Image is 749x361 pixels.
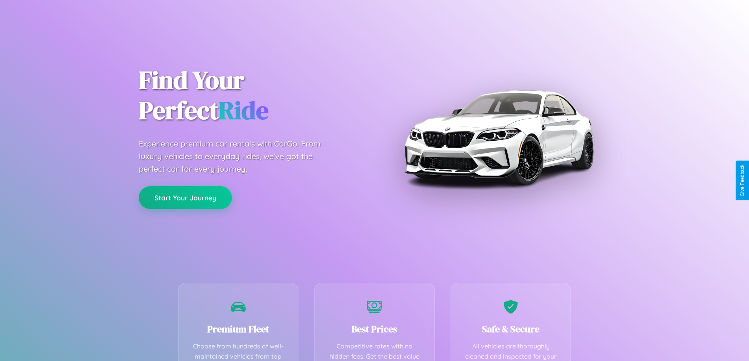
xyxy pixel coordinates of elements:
h3: Premium Fleet [190,323,287,335]
h3: Best Prices [326,323,423,335]
img: Premium BMW car rental vehicle [400,39,597,236]
h1: Find Your Perfect [139,65,363,126]
button: Start Your Journey [139,186,232,209]
h3: Safe & Secure [463,323,559,335]
p: Experience premium car rentals with CarGo. From luxury vehicles to everyday rides, we've got the ... [139,137,335,175]
div: Give Feedback [740,165,745,196]
span: Ride [219,93,269,127]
